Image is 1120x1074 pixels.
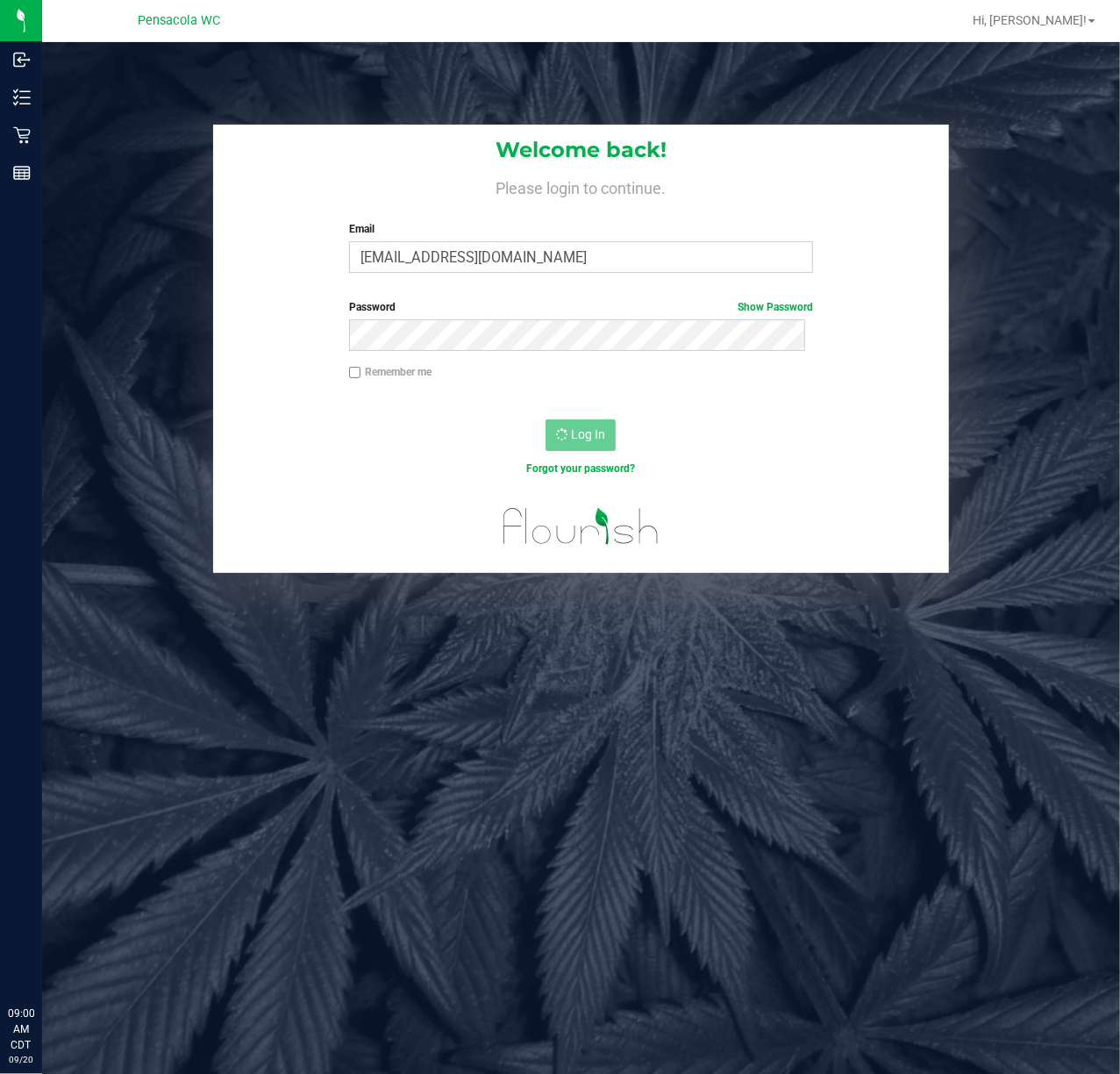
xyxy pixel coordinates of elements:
[138,13,220,28] span: Pensacola WC
[13,51,31,68] inline-svg: Inbound
[13,89,31,106] inline-svg: Inventory
[526,462,635,475] a: Forgot your password?
[349,367,361,379] input: Remember me
[738,301,813,313] a: Show Password
[349,301,396,313] span: Password
[8,1006,34,1053] p: 09:00 AM CDT
[8,1053,34,1066] p: 09/20
[349,364,432,380] label: Remember me
[349,221,814,237] label: Email
[13,164,31,182] inline-svg: Reports
[13,126,31,144] inline-svg: Retail
[213,139,949,161] h1: Welcome back!
[973,13,1087,27] span: Hi, [PERSON_NAME]!
[546,419,616,451] button: Log In
[213,175,949,197] h4: Please login to continue.
[489,495,674,558] img: flourish_logo.svg
[571,427,605,441] span: Log In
